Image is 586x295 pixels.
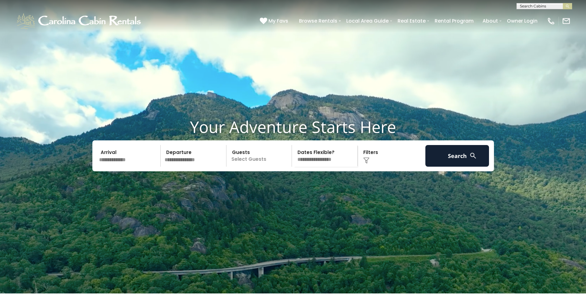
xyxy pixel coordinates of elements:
[5,117,581,136] h1: Your Adventure Starts Here
[296,15,340,26] a: Browse Rentals
[562,17,571,25] img: mail-regular-white.png
[394,15,429,26] a: Real Estate
[432,15,477,26] a: Rental Program
[260,17,290,25] a: My Favs
[469,152,477,160] img: search-regular-white.png
[228,145,292,167] p: Select Guests
[343,15,392,26] a: Local Area Guide
[504,15,541,26] a: Owner Login
[547,17,555,25] img: phone-regular-white.png
[15,12,144,30] img: White-1-1-2.png
[479,15,501,26] a: About
[425,145,489,167] button: Search
[363,157,369,164] img: filter--v1.png
[268,17,288,25] span: My Favs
